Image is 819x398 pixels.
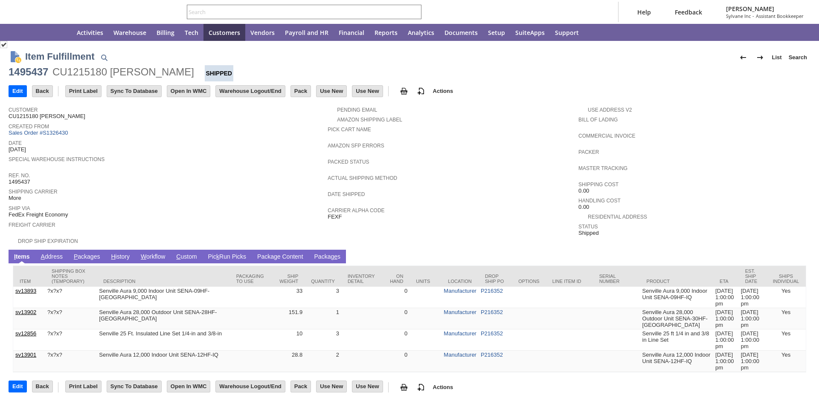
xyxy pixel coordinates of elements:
a: Workflow [139,253,167,261]
span: C [176,253,180,260]
div: Est. Ship Date [745,268,760,284]
span: H [111,253,115,260]
input: Sync To Database [107,86,161,97]
div: 1495437 [9,65,48,79]
a: Support [550,24,584,41]
td: 33 [272,287,305,308]
a: Vendors [245,24,280,41]
span: Billing [157,29,174,37]
div: Serial Number [599,274,634,284]
a: Amazon SFP Errors [328,143,384,149]
input: Edit [9,381,26,392]
a: Date [9,140,22,146]
a: Special Warehouse Instructions [9,156,105,162]
img: Next [755,52,765,63]
a: Custom [174,253,199,261]
td: ?x?x? [45,308,97,329]
div: Units [416,279,435,284]
span: Customers [209,29,240,37]
a: Shipping Cost [578,182,619,187]
span: Setup [488,29,505,37]
a: Freight Carrier [9,222,55,228]
span: Help [637,8,651,16]
a: Carrier Alpha Code [328,208,384,213]
a: Packages [72,253,102,261]
span: W [141,253,146,260]
a: Residential Address [588,214,647,220]
a: P216352 [481,330,503,337]
input: Pack [291,381,311,392]
span: FedEx Freight Economy [9,211,68,218]
a: Documents [439,24,483,41]
a: Customers [203,24,245,41]
td: Senville Aura 28,000 Outdoor Unit SENA-30HF-[GEOGRAPHIC_DATA] [640,308,714,329]
span: k [216,253,219,260]
td: [DATE] 1:00:00 pm [713,351,739,372]
img: print.svg [399,86,409,96]
span: Activities [77,29,103,37]
input: Print Label [66,381,101,392]
input: Back [32,381,52,392]
svg: Shortcuts [36,27,46,37]
td: 0 [383,351,409,372]
img: add-record.svg [416,382,426,392]
td: Senville Aura 9,000 Indoor Unit SENA-09HF-[GEOGRAPHIC_DATA] [97,287,230,308]
span: Sylvane Inc [726,13,751,19]
div: ETA [720,279,732,284]
span: More [9,195,21,202]
span: e [334,253,337,260]
a: Drop Ship Expiration [18,238,78,244]
a: Use Address V2 [588,107,632,113]
td: Yes [766,287,806,308]
input: Edit [9,86,26,97]
img: print.svg [399,382,409,392]
a: Amazon Shipping Label [337,117,402,123]
a: Activities [72,24,108,41]
a: Created From [9,124,49,130]
svg: Home [56,27,67,37]
a: Financial [334,24,369,41]
span: Vendors [250,29,275,37]
span: CU1215180 [PERSON_NAME] [9,113,85,120]
a: Search [785,51,810,64]
a: Address [39,253,65,261]
div: Ships Individual [773,274,799,284]
a: Commercial Invoice [578,133,636,139]
input: Use New [352,381,382,392]
a: Setup [483,24,510,41]
td: 3 [305,287,341,308]
td: 3 [305,329,341,351]
input: Use New [352,86,382,97]
a: sv13902 [15,309,36,315]
td: [DATE] 1:00:00 pm [739,308,766,329]
span: Shipped [578,230,599,236]
a: Warehouse [108,24,151,41]
div: On Hand [389,274,403,284]
td: Senville Aura 9,000 Indoor Unit SENA-09HF-IQ [640,287,714,308]
a: Actions [430,384,457,390]
div: Shipped [205,65,233,81]
div: Ship Weight [279,274,299,284]
input: Warehouse Logout/End [216,381,285,392]
div: Description [103,279,224,284]
h1: Item Fulfillment [25,49,95,63]
input: Use New [317,381,346,392]
span: P [74,253,78,260]
td: Senville Aura 28,000 Outdoor Unit SENA-28HF-[GEOGRAPHIC_DATA] [97,308,230,329]
td: [DATE] 1:00:00 pm [739,287,766,308]
a: sv13901 [15,352,36,358]
td: Yes [766,308,806,329]
td: ?x?x? [45,351,97,372]
td: 10 [272,329,305,351]
span: I [14,253,16,260]
td: [DATE] 1:00:00 pm [739,329,766,351]
div: Line Item ID [552,279,587,284]
span: Documents [444,29,478,37]
a: Ship Via [9,205,30,211]
input: Search [187,7,409,17]
a: Manufacturer [444,288,476,294]
span: [DATE] [9,146,26,153]
td: 2 [305,351,341,372]
span: Payroll and HR [285,29,328,37]
td: 1 [305,308,341,329]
